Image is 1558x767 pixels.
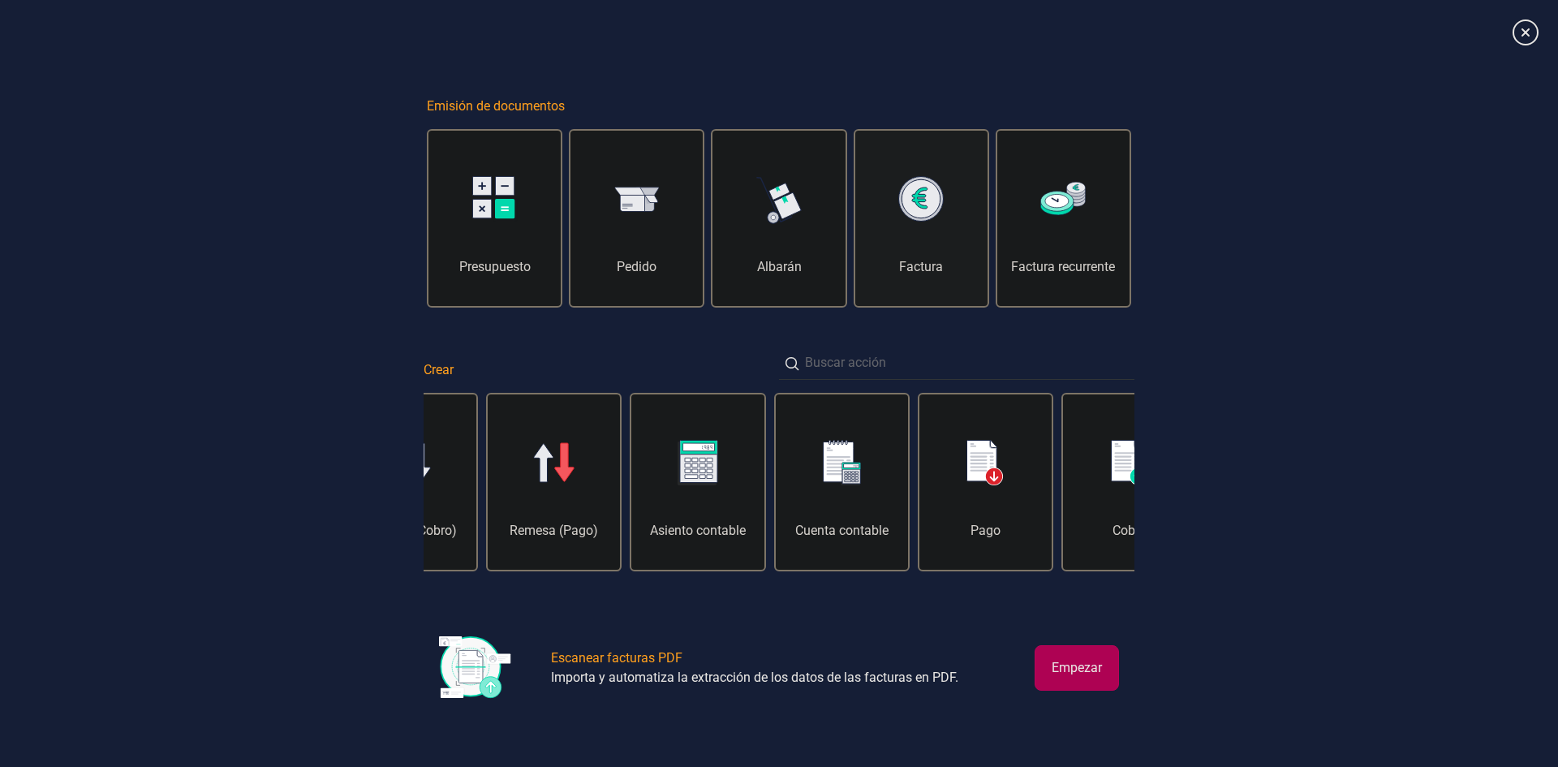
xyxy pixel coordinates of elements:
[823,440,861,485] img: img-cuenta-contable.svg
[997,257,1130,277] div: Factura recurrente
[678,440,718,485] img: img-asiento-contable.svg
[1040,182,1086,215] img: img-factura-recurrente.svg
[776,521,908,541] div: Cuenta contable
[966,440,1004,485] img: img-pago.svg
[712,257,845,277] div: Albarán
[439,636,512,700] img: img-escanear-facturas-pdf.svg
[898,176,944,222] img: img-factura.svg
[551,668,958,687] div: Importa y automatiza la extracción de los datos de las facturas en PDF.
[472,176,518,222] img: img-presupuesto.svg
[855,257,988,277] div: Factura
[1035,645,1119,691] button: Empezar
[533,442,575,483] img: img-remesa-pago.svg
[428,257,561,277] div: Presupuesto
[919,521,1052,541] div: Pago
[631,521,764,541] div: Asiento contable
[779,347,1134,380] input: Buscar acción
[488,521,620,541] div: Remesa (Pago)
[1111,440,1148,485] img: img-cobro.svg
[756,171,802,226] img: img-albaran.svg
[551,649,682,668] div: Escanear facturas PDF
[614,187,660,212] img: img-pedido.svg
[427,97,565,116] span: Emisión de documentos
[1063,521,1195,541] div: Cobro
[424,360,454,380] span: Crear
[570,257,703,277] div: Pedido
